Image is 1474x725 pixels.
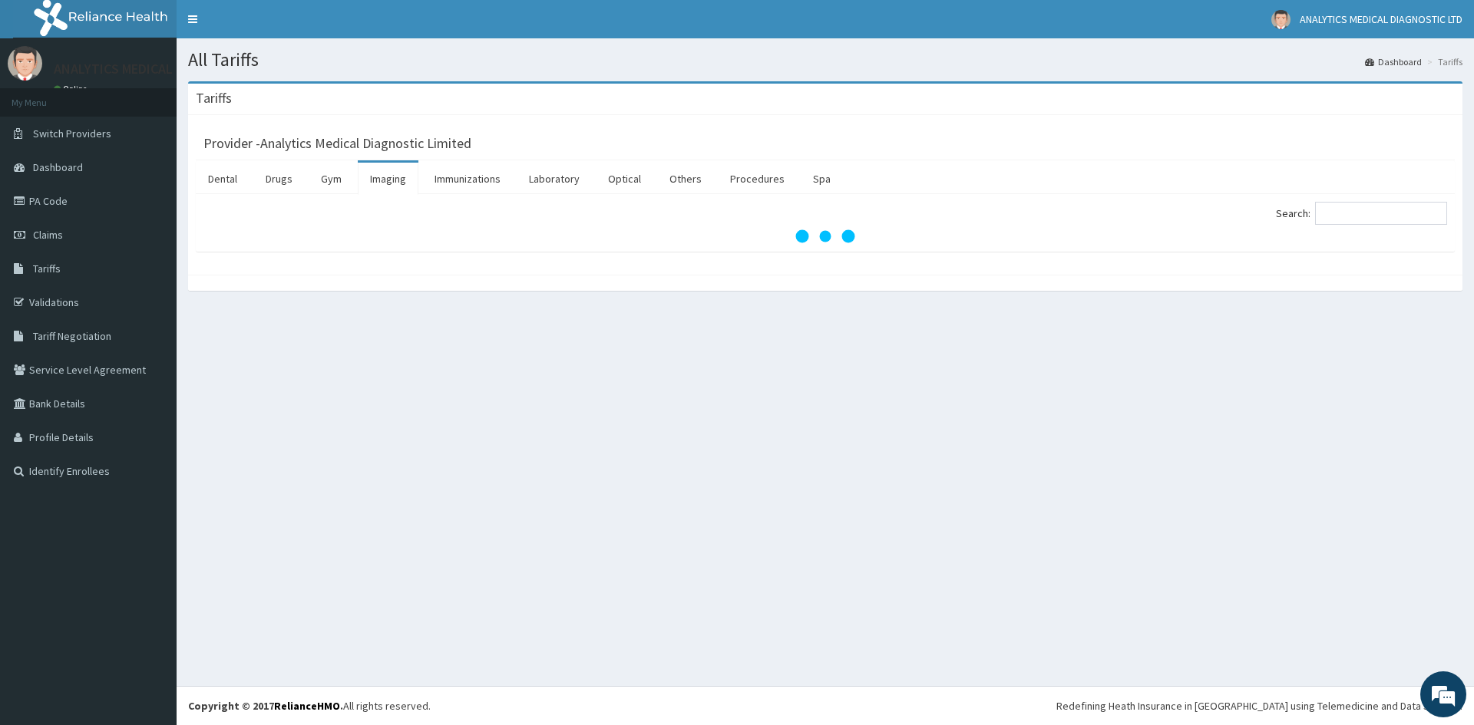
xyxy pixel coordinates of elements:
span: Dashboard [33,160,83,174]
strong: Copyright © 2017 . [188,699,343,713]
a: Procedures [718,163,797,195]
a: Spa [801,163,843,195]
span: Tariffs [33,262,61,275]
img: User Image [8,46,42,81]
h3: Provider - Analytics Medical Diagnostic Limited [203,137,471,150]
p: ANALYTICS MEDICAL DIAGNOSTIC LTD [54,62,276,76]
svg: audio-loading [795,206,856,267]
span: Claims [33,228,63,242]
a: Optical [596,163,653,195]
span: Tariff Negotiation [33,329,111,343]
footer: All rights reserved. [177,686,1474,725]
img: User Image [1271,10,1291,29]
a: Dental [196,163,250,195]
li: Tariffs [1423,55,1462,68]
h1: All Tariffs [188,50,1462,70]
a: Online [54,84,91,94]
a: Drugs [253,163,305,195]
a: Others [657,163,714,195]
a: Imaging [358,163,418,195]
input: Search: [1315,202,1447,225]
a: Dashboard [1365,55,1422,68]
a: Laboratory [517,163,592,195]
span: Switch Providers [33,127,111,140]
a: Gym [309,163,354,195]
label: Search: [1276,202,1447,225]
span: ANALYTICS MEDICAL DIAGNOSTIC LTD [1300,12,1462,26]
h3: Tariffs [196,91,232,105]
a: RelianceHMO [274,699,340,713]
a: Immunizations [422,163,513,195]
div: Redefining Heath Insurance in [GEOGRAPHIC_DATA] using Telemedicine and Data Science! [1056,698,1462,713]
